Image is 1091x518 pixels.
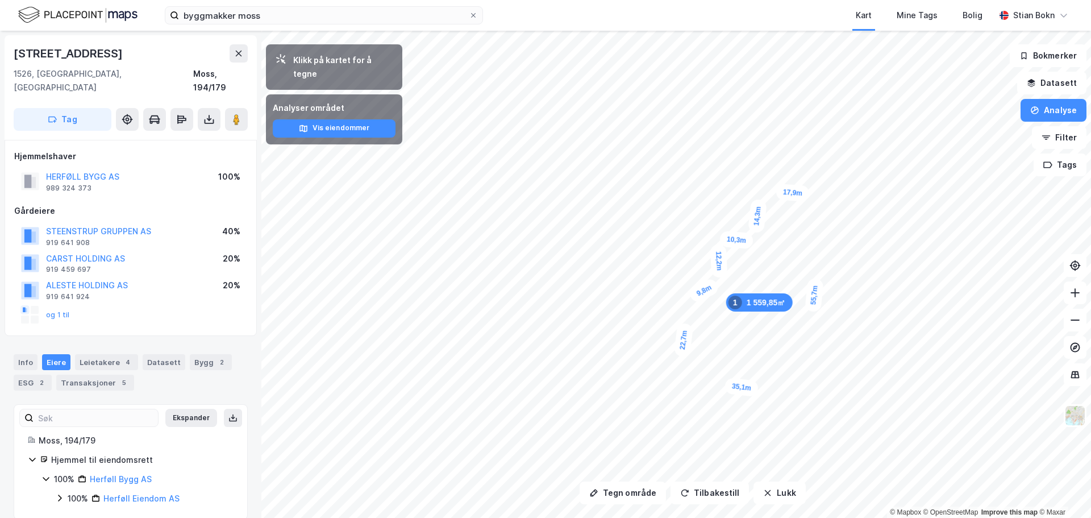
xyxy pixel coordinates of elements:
div: Bygg [190,354,232,370]
img: Z [1064,405,1086,426]
div: Info [14,354,38,370]
div: 20% [223,279,240,292]
div: Datasett [143,354,185,370]
div: Stian Bokn [1013,9,1055,22]
button: Datasett [1017,72,1086,94]
div: Hjemmelshaver [14,150,247,163]
div: Moss, 194/179 [193,67,248,94]
div: 5 [118,377,130,388]
div: Map marker [776,184,810,202]
div: Hjemmel til eiendomsrett [51,453,234,467]
button: Tags [1034,154,1086,176]
div: Map marker [724,378,759,397]
div: Map marker [710,244,728,277]
div: 919 641 924 [46,292,90,301]
div: Eiere [42,354,70,370]
div: Kontrollprogram for chat [1034,463,1091,518]
div: 100% [54,473,74,486]
div: 919 641 908 [46,238,90,247]
div: Moss, 194/179 [39,434,234,447]
input: Søk [34,409,158,426]
div: 4 [122,357,134,368]
div: 1526, [GEOGRAPHIC_DATA], [GEOGRAPHIC_DATA] [14,67,193,94]
button: Analyse [1021,99,1086,122]
iframe: Chat Widget [1034,463,1091,518]
div: 919 459 697 [46,265,91,274]
a: Mapbox [890,508,921,516]
button: Tag [14,108,111,131]
button: Tegn område [580,482,666,504]
div: 100% [68,492,88,505]
input: Søk på adresse, matrikkel, gårdeiere, leietakere eller personer [179,7,469,24]
div: Transaksjoner [56,375,134,391]
a: Herføll Bygg AS [90,474,152,484]
div: 989 324 373 [46,184,91,193]
div: Map marker [673,322,693,357]
div: Analyser området [273,101,395,115]
button: Filter [1032,126,1086,149]
img: logo.f888ab2527a4732fd821a326f86c7f29.svg [18,5,138,25]
div: Map marker [726,293,793,312]
div: Leietakere [75,354,138,370]
div: Mine Tags [897,9,938,22]
a: Herføll Eiendom AS [103,494,180,503]
button: Tilbakestill [671,482,749,504]
div: 1 [728,296,742,309]
div: Klikk på kartet for å tegne [293,53,393,81]
a: Improve this map [981,508,1038,516]
a: OpenStreetMap [923,508,978,516]
div: Map marker [805,278,824,313]
div: Map marker [719,231,753,249]
div: Map marker [748,199,767,234]
button: Ekspander [165,409,217,427]
div: 20% [223,252,240,266]
div: 100% [218,170,240,184]
div: ESG [14,375,52,391]
div: [STREET_ADDRESS] [14,44,125,63]
div: 2 [36,377,47,388]
div: 2 [216,357,227,368]
button: Lukk [753,482,805,504]
div: Kart [856,9,872,22]
div: Gårdeiere [14,204,247,218]
button: Vis eiendommer [273,119,395,138]
div: Bolig [963,9,982,22]
div: Map marker [688,277,721,305]
button: Bokmerker [1010,44,1086,67]
div: 40% [222,225,240,238]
